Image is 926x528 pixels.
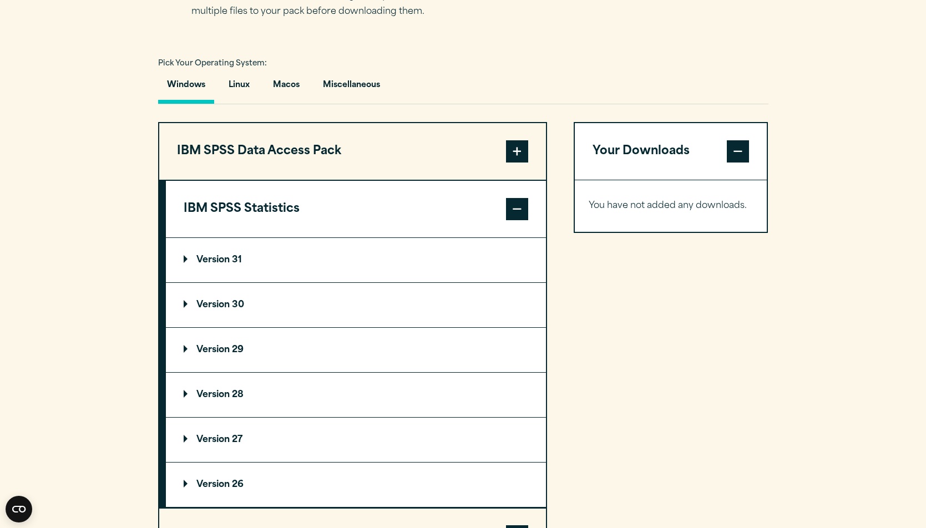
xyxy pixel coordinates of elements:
button: IBM SPSS Statistics [166,181,546,237]
p: Version 28 [184,390,244,399]
span: Pick Your Operating System: [158,60,267,67]
div: IBM SPSS Statistics [166,237,546,507]
p: Version 29 [184,346,244,354]
p: Version 31 [184,256,242,265]
div: Your Downloads [575,180,767,232]
button: Your Downloads [575,123,767,180]
summary: Version 29 [166,328,546,372]
button: Macos [264,72,308,104]
summary: Version 27 [166,418,546,462]
p: Version 27 [184,435,242,444]
button: Open CMP widget [6,496,32,522]
button: Windows [158,72,214,104]
button: IBM SPSS Data Access Pack [159,123,546,180]
summary: Version 26 [166,463,546,507]
p: Version 26 [184,480,244,489]
p: Version 30 [184,301,244,309]
summary: Version 28 [166,373,546,417]
summary: Version 30 [166,283,546,327]
button: Linux [220,72,259,104]
button: Miscellaneous [314,72,389,104]
summary: Version 31 [166,238,546,282]
p: You have not added any downloads. [589,198,753,214]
